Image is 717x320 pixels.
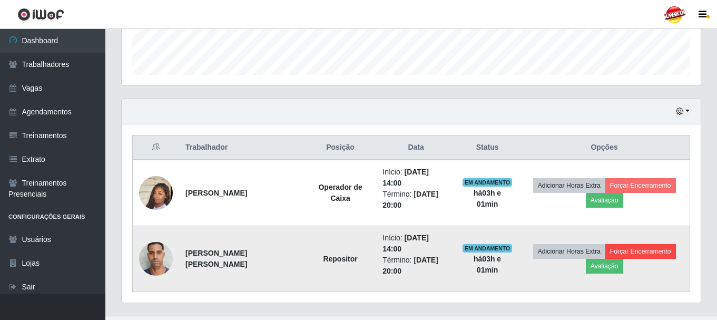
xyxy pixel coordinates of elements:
span: EM ANDAMENTO [463,178,513,187]
strong: Repositor [323,255,357,263]
strong: há 03 h e 01 min [474,189,501,208]
button: Avaliação [586,259,623,274]
strong: há 03 h e 01 min [474,255,501,274]
button: Avaliação [586,193,623,208]
time: [DATE] 14:00 [382,168,429,187]
th: Opções [519,135,690,160]
time: [DATE] 14:00 [382,234,429,253]
th: Data [376,135,456,160]
button: Forçar Encerramento [605,244,676,259]
li: Início: [382,167,449,189]
button: Adicionar Horas Extra [533,178,605,193]
span: EM ANDAMENTO [463,244,513,253]
img: 1698511606496.jpeg [139,236,173,281]
button: Adicionar Horas Extra [533,244,605,259]
li: Término: [382,255,449,277]
li: Início: [382,232,449,255]
strong: Operador de Caixa [318,183,362,202]
img: 1745635313698.jpeg [139,163,173,223]
th: Posição [305,135,376,160]
strong: [PERSON_NAME] [PERSON_NAME] [185,249,247,268]
th: Trabalhador [179,135,305,160]
li: Término: [382,189,449,211]
img: CoreUI Logo [17,8,64,21]
strong: [PERSON_NAME] [185,189,247,197]
th: Status [456,135,519,160]
button: Forçar Encerramento [605,178,676,193]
